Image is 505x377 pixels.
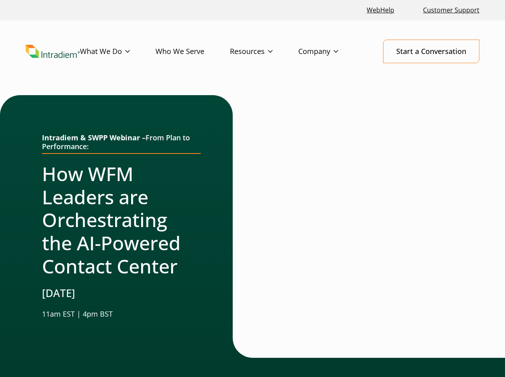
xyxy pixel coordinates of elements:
a: Company [298,40,364,63]
img: Intradiem [26,45,80,58]
a: Link to homepage of Intradiem [26,45,80,58]
a: Who We Serve [156,40,230,63]
h3: [DATE] [42,287,201,299]
a: Start a Conversation [383,40,479,63]
a: Link opens in a new window [363,2,397,19]
h2: How WFM Leaders are Orchestrating the AI-Powered Contact Center [42,162,201,277]
p: 11am EST | 4pm BST [42,309,201,319]
a: Customer Support [420,2,483,19]
a: What We Do [80,40,156,63]
a: Resources [230,40,298,63]
strong: Intradiem & SWPP Webinar – [42,133,146,142]
h2: From Plan to Performance: [42,134,201,154]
